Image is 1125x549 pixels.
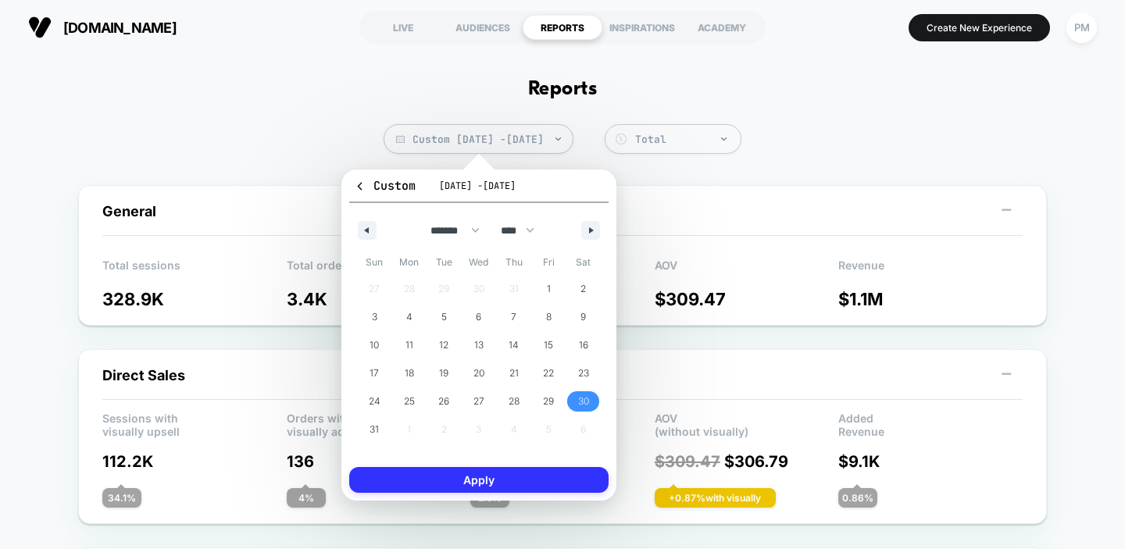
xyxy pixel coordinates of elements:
[405,359,414,387] span: 18
[578,387,589,415] span: 30
[838,412,1023,435] p: Added Revenue
[462,359,497,387] button: 20
[392,387,427,415] button: 25
[544,331,553,359] span: 15
[566,303,601,331] button: 9
[441,303,447,331] span: 5
[392,331,427,359] button: 11
[655,289,839,309] p: $ 309.47
[462,303,497,331] button: 6
[102,258,287,282] p: Total sessions
[102,412,287,435] p: Sessions with visually upsell
[384,124,573,154] span: Custom [DATE] - [DATE]
[427,250,462,275] span: Tue
[528,78,597,101] h1: Reports
[474,331,484,359] span: 13
[566,387,601,415] button: 30
[838,488,877,508] div: 0.86 %
[357,331,392,359] button: 10
[566,250,601,275] span: Sat
[462,250,497,275] span: Wed
[439,331,448,359] span: 12
[509,359,519,387] span: 21
[287,258,471,282] p: Total orders
[619,135,623,143] tspan: $
[523,15,602,40] div: REPORTS
[102,488,141,508] div: 34.1 %
[531,359,566,387] button: 22
[427,331,462,359] button: 12
[102,367,185,383] span: Direct Sales
[476,303,481,331] span: 6
[531,331,566,359] button: 15
[349,467,609,493] button: Apply
[349,177,609,203] button: Custom[DATE] -[DATE]
[655,258,839,282] p: AOV
[287,488,326,508] div: 4 %
[1066,12,1097,43] div: PM
[404,387,415,415] span: 25
[682,15,762,40] div: ACADEMY
[635,133,733,146] div: Total
[102,203,156,219] span: General
[531,250,566,275] span: Fri
[531,275,566,303] button: 1
[370,331,379,359] span: 10
[602,15,682,40] div: INSPIRATIONS
[655,412,839,435] p: AOV (without visually)
[531,387,566,415] button: 29
[287,289,471,309] p: 3.4K
[496,331,531,359] button: 14
[838,452,1023,471] p: $ 9.1K
[579,331,588,359] span: 16
[655,452,720,471] span: $ 309.47
[357,359,392,387] button: 17
[370,415,379,444] span: 31
[580,275,586,303] span: 2
[509,387,520,415] span: 28
[287,452,471,471] p: 136
[405,331,413,359] span: 11
[578,359,589,387] span: 23
[838,289,1023,309] p: $ 1.1M
[396,135,405,143] img: calendar
[543,387,554,415] span: 29
[555,137,561,141] img: end
[543,359,554,387] span: 22
[1062,12,1102,44] button: PM
[655,452,839,471] p: $ 306.79
[531,303,566,331] button: 8
[496,303,531,331] button: 7
[511,303,516,331] span: 7
[438,387,449,415] span: 26
[357,250,392,275] span: Sun
[462,387,497,415] button: 27
[23,15,181,40] button: [DOMAIN_NAME]
[721,137,727,141] img: end
[427,359,462,387] button: 19
[566,331,601,359] button: 16
[392,359,427,387] button: 18
[287,412,471,435] p: Orders with visually added products
[392,250,427,275] span: Mon
[406,303,412,331] span: 4
[370,359,379,387] span: 17
[546,303,552,331] span: 8
[496,359,531,387] button: 21
[439,180,516,192] span: [DATE] - [DATE]
[566,359,601,387] button: 23
[439,359,448,387] span: 19
[357,387,392,415] button: 24
[28,16,52,39] img: Visually logo
[427,303,462,331] button: 5
[369,387,380,415] span: 24
[392,303,427,331] button: 4
[63,20,177,36] span: [DOMAIN_NAME]
[655,488,776,508] div: + 0.87 % with visually
[462,331,497,359] button: 13
[372,303,377,331] span: 3
[509,331,519,359] span: 14
[580,303,586,331] span: 9
[566,275,601,303] button: 2
[473,387,484,415] span: 27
